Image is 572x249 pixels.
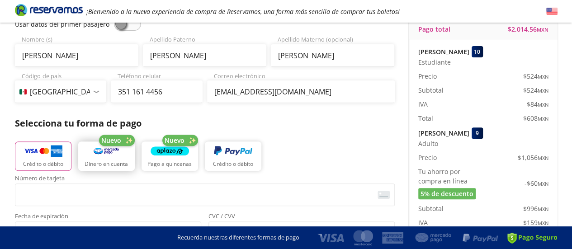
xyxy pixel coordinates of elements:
span: $ 159 [523,218,548,227]
input: Teléfono celular [111,80,203,103]
p: Crédito o débito [213,160,253,168]
small: MXN [538,115,548,122]
input: Apellido Materno (opcional) [271,44,394,67]
input: Correo electrónico [207,80,395,103]
span: Nuevo [165,136,184,145]
span: Adulto [418,139,438,148]
small: MXN [538,73,548,80]
small: MXN [538,180,548,187]
span: -$ 60 [525,179,548,188]
span: $ 2,014.56 [508,24,548,34]
em: ¡Bienvenido a la nueva experiencia de compra de Reservamos, una forma más sencilla de comprar tus... [86,7,400,16]
span: $ 1,056 [518,153,548,162]
p: Tu ahorro por compra en línea [418,167,483,186]
small: MXN [538,87,548,94]
button: Crédito o débito [205,141,261,171]
span: $ 524 [523,71,548,81]
small: MXN [538,155,548,161]
small: MXN [538,220,548,226]
span: Estudiante [418,57,451,67]
iframe: Iframe del código de seguridad de la tarjeta asegurada [213,224,391,241]
p: Crédito o débito [23,160,63,168]
span: Nuevo [101,136,121,145]
span: $ 608 [523,113,548,123]
p: Selecciona tu forma de pago [15,117,395,130]
p: Precio [418,71,437,81]
span: Usar datos del primer pasajero [15,20,109,28]
small: MXN [538,206,548,212]
p: Subtotal [418,85,444,95]
iframe: Iframe de la fecha de caducidad de la tarjeta asegurada [19,224,197,241]
span: 5% de descuento [421,189,473,198]
span: $ 84 [527,99,548,109]
p: IVA [418,99,428,109]
p: [PERSON_NAME] [418,47,469,56]
button: Crédito o débito [15,141,71,171]
p: Dinero en cuenta [85,160,128,168]
span: CVC / CVV [208,213,395,221]
small: MXN [538,101,548,108]
span: Fecha de expiración [15,213,201,221]
img: MX [19,89,27,94]
input: Apellido Paterno [143,44,266,67]
span: $ 524 [523,85,548,95]
button: Pago a quincenas [142,141,198,171]
span: Número de tarjeta [15,175,395,183]
button: Dinero en cuenta [78,141,135,171]
div: 9 [472,127,483,139]
small: MXN [537,26,548,33]
p: Total [418,113,433,123]
a: Brand Logo [15,3,83,19]
button: English [546,6,558,17]
div: 10 [472,46,483,57]
p: Precio [418,153,437,162]
p: [PERSON_NAME] [418,128,469,138]
span: $ 996 [523,204,548,213]
i: Brand Logo [15,3,83,17]
iframe: Iframe del número de tarjeta asegurada [19,186,391,203]
p: IVA [418,218,428,227]
p: Recuerda nuestras diferentes formas de pago [177,233,299,242]
p: Pago total [418,24,450,34]
img: card [378,191,390,199]
p: Pago a quincenas [147,160,192,168]
p: Subtotal [418,204,444,213]
input: Nombre (s) [15,44,138,67]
